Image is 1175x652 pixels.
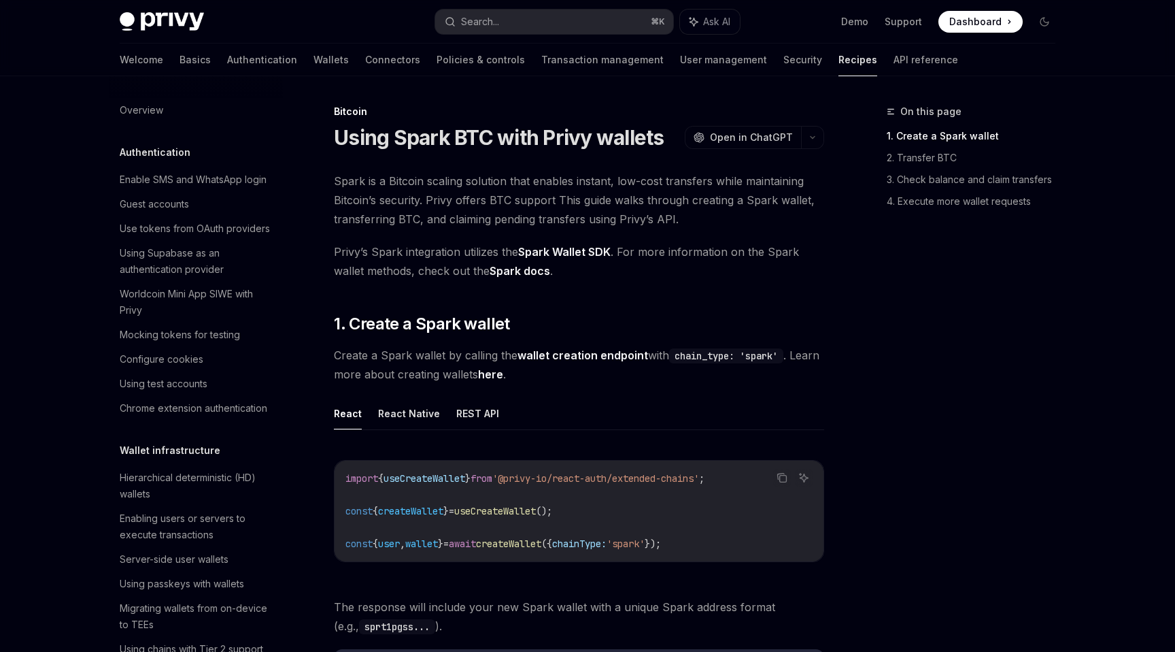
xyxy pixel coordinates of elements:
[541,538,552,550] span: ({
[120,221,270,237] div: Use tokens from OAuth providers
[456,397,499,429] button: REST API
[838,44,877,76] a: Recipes
[227,44,297,76] a: Authentication
[454,505,536,517] span: useCreateWallet
[703,15,730,29] span: Ask AI
[435,10,673,34] button: Search...⌘K
[120,400,267,417] div: Chrome extension authentication
[120,196,189,212] div: Guest accounts
[443,505,449,517] span: }
[669,348,783,363] code: chain_type: 'spark'
[651,16,665,27] span: ⌘ K
[334,313,510,335] span: 1. Create a Spark wallet
[887,169,1066,191] a: 3. Check balance and claim transfers
[443,538,449,550] span: =
[885,15,922,29] a: Support
[710,131,793,144] span: Open in ChatGPT
[893,44,958,76] a: API reference
[518,245,611,259] a: Spark Wallet SDK
[345,538,373,550] span: const
[334,397,362,429] button: React
[120,442,220,459] h5: Wallet infrastructure
[109,372,283,396] a: Using test accounts
[120,44,163,76] a: Welcome
[334,242,824,280] span: Privy’s Spark integration utilizes the . For more information on the Spark wallet methods, check ...
[334,346,824,384] span: Create a Spark wallet by calling the with . Learn more about creating wallets .
[699,472,704,485] span: ;
[536,505,552,517] span: ();
[887,125,1066,147] a: 1. Create a Spark wallet
[120,551,228,568] div: Server-side user wallets
[449,505,454,517] span: =
[109,596,283,637] a: Migrating wallets from on-device to TEEs
[378,472,384,485] span: {
[109,323,283,347] a: Mocking tokens for testing
[900,103,961,120] span: On this page
[120,470,275,502] div: Hierarchical deterministic (HD) wallets
[471,472,492,485] span: from
[685,126,801,149] button: Open in ChatGPT
[365,44,420,76] a: Connectors
[437,44,525,76] a: Policies & controls
[334,105,824,118] div: Bitcoin
[109,192,283,216] a: Guest accounts
[461,14,499,30] div: Search...
[334,125,664,150] h1: Using Spark BTC with Privy wallets
[552,538,607,550] span: chainType:
[120,102,163,118] div: Overview
[680,10,740,34] button: Ask AI
[384,472,465,485] span: useCreateWallet
[645,538,661,550] span: });
[120,12,204,31] img: dark logo
[841,15,868,29] a: Demo
[607,538,645,550] span: 'spark'
[949,15,1002,29] span: Dashboard
[465,472,471,485] span: }
[773,469,791,487] button: Copy the contents from the code block
[120,600,275,633] div: Migrating wallets from on-device to TEEs
[109,547,283,572] a: Server-side user wallets
[109,572,283,596] a: Using passkeys with wallets
[120,376,207,392] div: Using test accounts
[109,347,283,372] a: Configure cookies
[109,282,283,323] a: Worldcoin Mini App SIWE with Privy
[541,44,664,76] a: Transaction management
[345,472,378,485] span: import
[783,44,822,76] a: Security
[490,264,550,278] a: Spark docs
[120,510,275,543] div: Enabling users or servers to execute transactions
[1034,11,1055,33] button: Toggle dark mode
[120,327,240,343] div: Mocking tokens for testing
[109,216,283,241] a: Use tokens from OAuth providers
[492,472,699,485] span: '@privy-io/react-auth/extended-chains'
[109,506,283,547] a: Enabling users or servers to execute transactions
[517,348,648,363] a: wallet creation endpoint
[795,469,813,487] button: Ask AI
[120,576,244,592] div: Using passkeys with wallets
[359,619,435,634] code: sprt1pgss...
[109,241,283,282] a: Using Supabase as an authentication provider
[345,505,373,517] span: const
[120,172,267,188] div: Enable SMS and WhatsApp login
[109,466,283,506] a: Hierarchical deterministic (HD) wallets
[476,538,541,550] span: createWallet
[334,598,824,636] span: The response will include your new Spark wallet with a unique Spark address format (e.g., ).
[109,167,283,192] a: Enable SMS and WhatsApp login
[180,44,211,76] a: Basics
[938,11,1023,33] a: Dashboard
[680,44,767,76] a: User management
[405,538,438,550] span: wallet
[109,396,283,421] a: Chrome extension authentication
[334,172,824,229] span: Spark is a Bitcoin scaling solution that enables instant, low-cost transfers while maintaining Bi...
[313,44,349,76] a: Wallets
[120,286,275,319] div: Worldcoin Mini App SIWE with Privy
[378,397,440,429] button: React Native
[120,351,203,368] div: Configure cookies
[478,368,503,382] a: here
[109,98,283,123] a: Overview
[449,538,476,550] span: await
[438,538,443,550] span: }
[373,538,378,550] span: {
[120,144,190,161] h5: Authentication
[887,191,1066,212] a: 4. Execute more wallet requests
